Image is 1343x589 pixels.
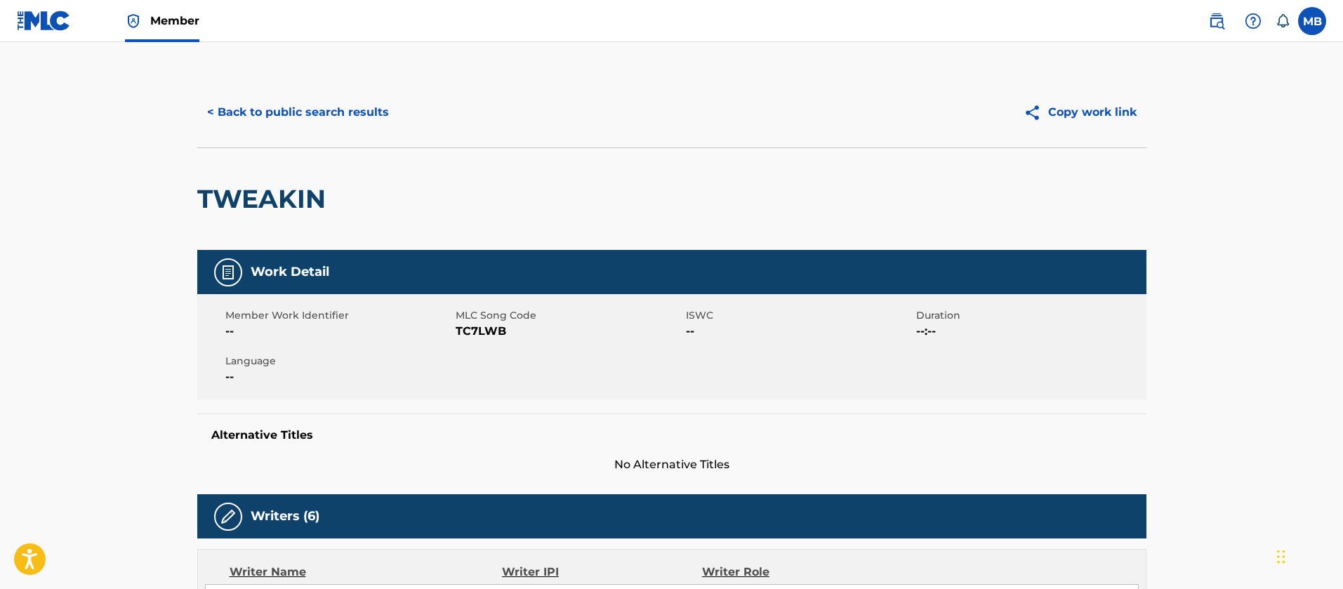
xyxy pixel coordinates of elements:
[686,323,913,340] span: --
[225,369,452,385] span: --
[251,508,319,524] h5: Writers (6)
[1014,95,1146,130] button: Copy work link
[1203,7,1231,35] a: Public Search
[1208,13,1225,29] img: search
[220,264,237,281] img: Work Detail
[686,308,913,323] span: ISWC
[197,456,1146,473] span: No Alternative Titles
[17,11,71,31] img: MLC Logo
[225,354,452,369] span: Language
[1276,14,1290,28] div: Notifications
[225,308,452,323] span: Member Work Identifier
[916,323,1143,340] span: --:--
[456,323,682,340] span: TC7LWB
[502,564,702,581] div: Writer IPI
[1024,104,1048,121] img: Copy work link
[197,95,399,130] button: < Back to public search results
[1277,536,1285,578] div: Drag
[225,323,452,340] span: --
[1273,522,1343,589] iframe: Chat Widget
[702,564,884,581] div: Writer Role
[211,428,1132,442] h5: Alternative Titles
[251,264,329,280] h5: Work Detail
[1239,7,1267,35] div: Help
[456,308,682,323] span: MLC Song Code
[916,308,1143,323] span: Duration
[230,564,503,581] div: Writer Name
[150,13,199,29] span: Member
[220,508,237,525] img: Writers
[1304,380,1343,494] iframe: Resource Center
[197,183,333,215] h2: TWEAKIN
[1245,13,1262,29] img: help
[1298,7,1326,35] div: User Menu
[125,13,142,29] img: Top Rightsholder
